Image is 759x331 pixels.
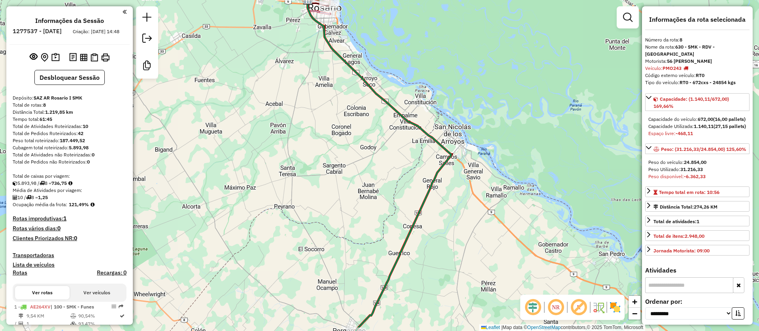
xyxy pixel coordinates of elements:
[645,72,750,79] div: Código externo veículo:
[70,286,124,299] button: Ver veículos
[78,312,119,320] td: 90,54%
[694,204,717,210] span: 274,26 KM
[15,286,70,299] button: Ver rotas
[70,322,76,326] i: % de utilização da cubagem
[680,37,682,43] strong: 8
[696,72,704,78] strong: RT0
[629,296,640,308] a: Zoom in
[19,322,23,326] i: Total de Atividades
[26,195,31,200] i: Total de rotas
[683,66,688,71] i: Tipo do veículo ou veículo exclusivo violado
[78,52,89,62] button: Visualizar relatório de Roteirização
[13,137,126,144] div: Peso total roteirizado:
[100,52,111,63] button: Imprimir Rotas
[732,307,744,320] button: Ordem crescente
[685,233,704,239] strong: 2.948,00
[120,314,125,318] i: Rota otimizada
[35,17,104,24] h4: Informações da Sessão
[645,267,750,274] h4: Atividades
[43,102,46,108] strong: 8
[632,308,637,318] span: −
[51,304,94,310] span: | 100 - SMK - Funes
[60,137,85,143] strong: 187.449,52
[653,96,729,109] span: Capacidade: (1.140,11/672,00) 169,66%
[684,173,706,179] strong: -6.362,33
[629,308,640,320] a: Zoom out
[13,123,126,130] div: Total de Atividades Roteirizadas:
[13,109,126,116] div: Distância Total:
[501,325,502,330] span: |
[50,51,61,64] button: Painel de Sugestão
[620,9,636,25] a: Exibir filtros
[479,324,645,331] div: Map data © contributors,© 2025 TomTom, Microsoft
[26,320,70,328] td: 1
[139,30,155,48] a: Exportar sessão
[653,218,699,224] span: Total de atividades:
[40,116,52,122] strong: 61:45
[139,58,155,75] a: Criar modelo
[645,230,750,241] a: Total de itens:2.948,00
[119,304,123,309] em: Rota exportada
[87,159,90,165] strong: 0
[69,201,89,207] strong: 121,49%
[70,28,123,35] div: Criação: [DATE] 14:48
[83,123,88,129] strong: 10
[68,181,72,186] i: Meta Caixas/viagem: 652,00 Diferença: 84,75
[645,44,715,57] strong: 630 - SMK - RDV - [GEOGRAPHIC_DATA]
[694,123,714,129] strong: 1.140,11
[13,194,126,201] div: 10 / 8 =
[13,144,126,151] div: Cubagem total roteirizado:
[546,298,565,317] span: Ocultar NR
[13,235,126,242] h4: Clientes Priorizados NR:
[645,143,750,154] a: Peso: (31.216,33/24.854,00) 125,60%
[34,95,82,101] strong: SAZ AR Rosario I SMK
[13,201,67,207] span: Ocupação média da frota:
[645,156,750,183] div: Peso: (31.216,33/24.854,00) 125,60%
[648,173,746,180] div: Peso disponível:
[648,130,746,137] div: Espaço livre:
[680,79,736,85] strong: RT0 - 672cxs - 24854 kgs
[661,146,746,152] span: Peso: (31.216,33/24.854,00) 125,60%
[13,102,126,109] div: Total de rotas:
[527,325,561,330] a: OpenStreetMap
[14,320,18,328] td: /
[13,195,17,200] i: Total de Atividades
[645,216,750,226] a: Total de atividades:1
[26,312,70,320] td: 9,54 KM
[78,130,83,136] strong: 42
[91,202,94,207] em: Média calculada utilizando a maior ocupação (%Peso ou %Cubagem) de cada rota da sessão. Rotas cro...
[592,301,605,314] img: Fluxo de ruas
[697,218,699,224] strong: 1
[13,181,17,186] i: Cubagem total roteirizado
[653,203,717,211] div: Distância Total:
[680,166,703,172] strong: 31.216,33
[13,261,126,268] h4: Lista de veículos
[645,65,750,72] div: Veículo:
[659,189,719,195] span: Tempo total em rota: 10:56
[645,16,750,23] h4: Informações da rota selecionada
[63,215,66,222] strong: 1
[69,145,89,150] strong: 5.893,98
[645,79,750,86] div: Tipo do veículo:
[139,9,155,27] a: Nova sessão e pesquisa
[676,130,693,136] strong: -468,11
[74,235,77,242] strong: 0
[123,7,126,16] a: Clique aqui para minimizar o painel
[97,269,126,276] h4: Recargas: 0
[45,109,73,115] strong: 1.219,85 km
[13,151,126,158] div: Total de Atividades não Roteirizadas:
[38,194,48,200] strong: 1,25
[13,269,27,276] h4: Rotas
[648,159,706,165] span: Peso do veículo:
[13,215,126,222] h4: Rotas improdutivas:
[92,152,94,158] strong: 0
[523,298,542,317] span: Ocultar deslocamento
[68,51,78,64] button: Logs desbloquear sessão
[57,225,60,232] strong: 0
[648,123,746,130] div: Capacidade Utilizada:
[645,93,750,111] a: Capacidade: (1.140,11/672,00) 169,66%
[40,181,45,186] i: Total de rotas
[34,70,105,85] button: Desbloquear Sessão
[663,65,682,71] strong: PMO243
[569,298,588,317] span: Exibir rótulo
